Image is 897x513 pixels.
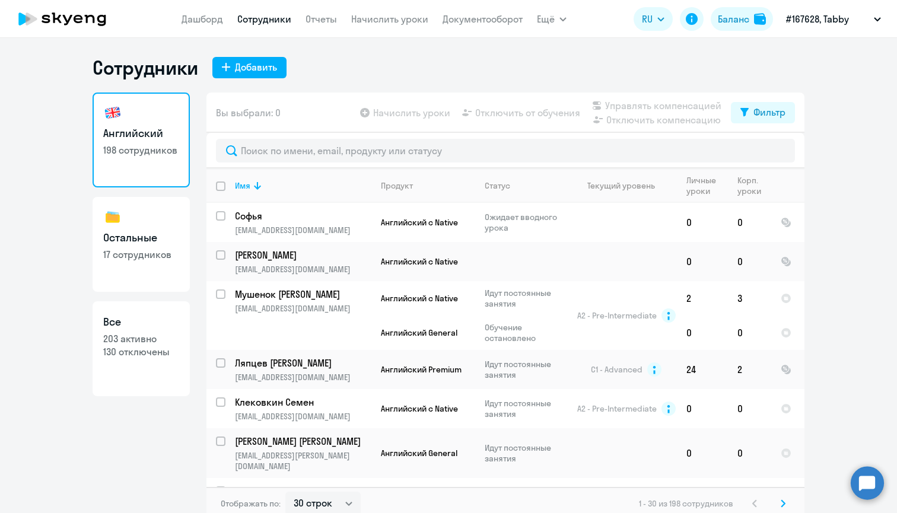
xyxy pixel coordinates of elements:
[93,56,198,79] h1: Сотрудники
[235,396,369,409] p: Клековкин Семен
[103,314,179,330] h3: Все
[235,396,371,409] a: Клековкин Семен
[235,485,371,498] a: [PERSON_NAME] [PERSON_NAME]
[591,364,642,375] span: C1 - Advanced
[728,389,771,428] td: 0
[235,180,371,191] div: Имя
[381,403,458,414] span: Английский с Native
[728,316,771,350] td: 0
[103,103,122,122] img: english
[103,230,179,246] h3: Остальные
[711,7,773,31] button: Балансbalance
[235,356,369,369] p: Ляпцев [PERSON_NAME]
[753,105,785,119] div: Фильтр
[728,428,771,478] td: 0
[485,288,566,309] p: Идут постоянные занятия
[306,13,337,25] a: Отчеты
[103,126,179,141] h3: Английский
[103,208,122,227] img: others
[235,264,371,275] p: [EMAIL_ADDRESS][DOMAIN_NAME]
[677,203,728,242] td: 0
[235,288,369,301] p: Мушенок [PERSON_NAME]
[537,12,555,26] span: Ещё
[677,281,728,316] td: 2
[677,389,728,428] td: 0
[103,345,179,358] p: 130 отключены
[235,209,371,222] a: Софья
[235,248,369,262] p: [PERSON_NAME]
[677,428,728,478] td: 0
[754,13,766,25] img: balance
[235,435,371,448] a: [PERSON_NAME] [PERSON_NAME]
[103,332,179,345] p: 203 активно
[235,411,371,422] p: [EMAIL_ADDRESS][DOMAIN_NAME]
[731,102,795,123] button: Фильтр
[728,281,771,316] td: 3
[639,498,733,509] span: 1 - 30 из 198 сотрудников
[642,12,653,26] span: RU
[537,7,567,31] button: Ещё
[485,442,566,464] p: Идут постоянные занятия
[216,139,795,162] input: Поиск по имени, email, продукту или статусу
[235,248,371,262] a: [PERSON_NAME]
[381,217,458,228] span: Английский с Native
[728,242,771,281] td: 0
[677,242,728,281] td: 0
[780,5,887,33] button: #167628, Tabby
[237,13,291,25] a: Сотрудники
[93,197,190,292] a: Остальные17 сотрудников
[93,301,190,396] a: Все203 активно130 отключены
[786,12,849,26] p: #167628, Tabby
[235,485,369,498] p: [PERSON_NAME] [PERSON_NAME]
[577,403,657,414] span: A2 - Pre-Intermediate
[182,13,223,25] a: Дашборд
[728,350,771,389] td: 2
[677,316,728,350] td: 0
[381,256,458,267] span: Английский с Native
[351,13,428,25] a: Начислить уроки
[587,180,655,191] div: Текущий уровень
[103,144,179,157] p: 198 сотрудников
[103,248,179,261] p: 17 сотрудников
[576,180,676,191] div: Текущий уровень
[235,450,371,471] p: [EMAIL_ADDRESS][PERSON_NAME][DOMAIN_NAME]
[235,60,277,74] div: Добавить
[216,106,281,120] span: Вы выбрали: 0
[485,212,566,233] p: Ожидает вводного урока
[381,327,457,338] span: Английский General
[221,498,281,509] span: Отображать по:
[485,322,566,343] p: Обучение остановлено
[737,175,771,196] div: Корп. уроки
[212,57,287,78] button: Добавить
[93,93,190,187] a: Английский198 сотрудников
[235,435,369,448] p: [PERSON_NAME] [PERSON_NAME]
[381,293,458,304] span: Английский с Native
[235,180,250,191] div: Имя
[718,12,749,26] div: Баланс
[381,180,413,191] div: Продукт
[235,356,371,369] a: Ляпцев [PERSON_NAME]
[381,364,462,375] span: Английский Premium
[235,225,371,235] p: [EMAIL_ADDRESS][DOMAIN_NAME]
[235,288,371,301] a: Мушенок [PERSON_NAME]
[485,398,566,419] p: Идут постоянные занятия
[577,310,657,321] span: A2 - Pre-Intermediate
[677,350,728,389] td: 24
[443,13,523,25] a: Документооборот
[381,448,457,458] span: Английский General
[485,359,566,380] p: Идут постоянные занятия
[686,175,727,196] div: Личные уроки
[728,203,771,242] td: 0
[235,372,371,383] p: [EMAIL_ADDRESS][DOMAIN_NAME]
[235,303,371,314] p: [EMAIL_ADDRESS][DOMAIN_NAME]
[485,180,510,191] div: Статус
[235,209,369,222] p: Софья
[634,7,673,31] button: RU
